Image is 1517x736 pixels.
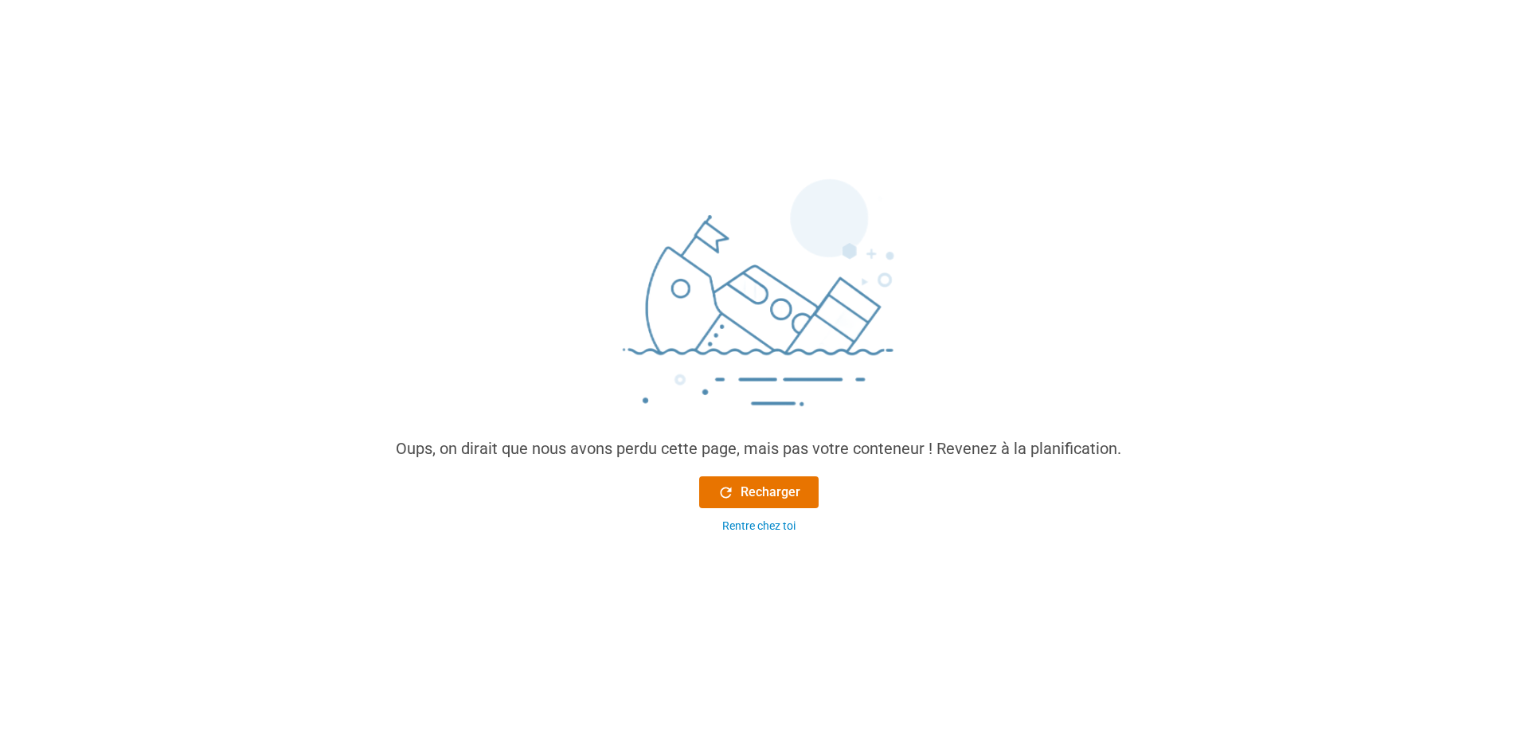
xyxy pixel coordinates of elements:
div: Rentre chez toi [722,518,796,534]
img: sinking_ship.png [520,172,998,437]
button: Recharger [699,476,819,508]
div: Oups, on dirait que nous avons perdu cette page, mais pas votre conteneur ! Revenez à la planific... [396,437,1121,460]
font: Recharger [741,483,800,502]
button: Rentre chez toi [699,518,819,534]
